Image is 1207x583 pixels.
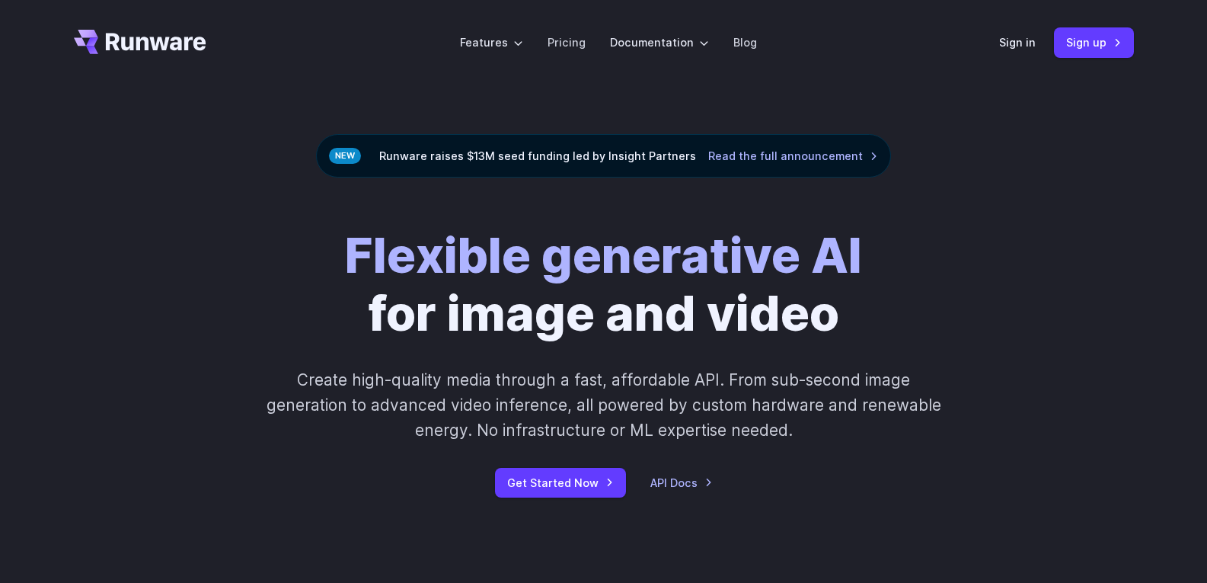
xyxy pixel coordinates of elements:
[74,30,206,54] a: Go to /
[708,147,878,165] a: Read the full announcement
[345,226,862,284] strong: Flexible generative AI
[264,367,943,444] p: Create high-quality media through a fast, affordable API. From sub-second image generation to adv...
[999,34,1036,51] a: Sign in
[733,34,757,51] a: Blog
[548,34,586,51] a: Pricing
[1054,27,1134,57] a: Sign up
[316,134,891,178] div: Runware raises $13M seed funding led by Insight Partners
[650,474,713,492] a: API Docs
[345,226,862,343] h1: for image and video
[460,34,523,51] label: Features
[610,34,709,51] label: Documentation
[495,468,626,498] a: Get Started Now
